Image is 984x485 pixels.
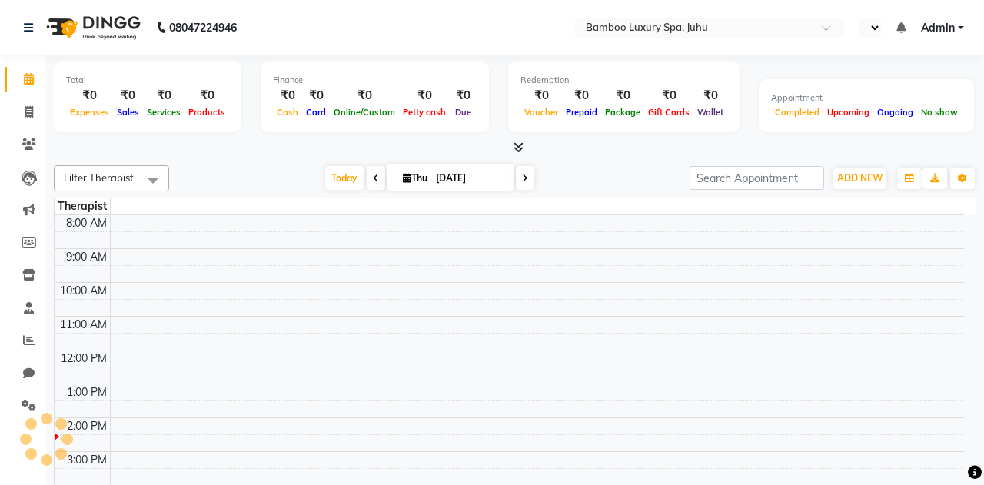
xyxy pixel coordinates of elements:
span: Filter Therapist [64,171,134,184]
span: Services [143,107,184,118]
span: No show [917,107,962,118]
div: Total [66,74,229,87]
div: ₹0 [399,87,450,105]
span: Voucher [520,107,562,118]
span: Wallet [693,107,727,118]
b: 08047224946 [169,6,237,49]
span: Completed [771,107,823,118]
div: ₹0 [520,87,562,105]
span: Petty cash [399,107,450,118]
div: 12:00 PM [58,350,110,367]
span: Today [325,166,364,190]
input: 2025-09-04 [431,167,508,190]
span: Due [451,107,475,118]
span: Ongoing [873,107,917,118]
span: Expenses [66,107,113,118]
div: 10:00 AM [57,283,110,299]
span: Prepaid [562,107,601,118]
span: ADD NEW [837,172,883,184]
button: ADD NEW [833,168,886,189]
div: ₹0 [562,87,601,105]
span: Upcoming [823,107,873,118]
div: Finance [273,74,477,87]
span: Admin [921,20,955,36]
span: Gift Cards [644,107,693,118]
div: Appointment [771,91,962,105]
span: Products [184,107,229,118]
div: ₹0 [184,87,229,105]
div: ₹0 [330,87,399,105]
div: Therapist [55,198,110,214]
div: ₹0 [693,87,727,105]
span: Package [601,107,644,118]
div: ₹0 [143,87,184,105]
div: ₹0 [66,87,113,105]
span: Card [302,107,330,118]
div: ₹0 [113,87,143,105]
span: Thu [399,172,431,184]
div: ₹0 [601,87,644,105]
div: 1:00 PM [64,384,110,400]
div: ₹0 [273,87,302,105]
span: Cash [273,107,302,118]
input: Search Appointment [690,166,824,190]
span: Online/Custom [330,107,399,118]
div: 11:00 AM [57,317,110,333]
div: 2:00 PM [64,418,110,434]
div: 3:00 PM [64,452,110,468]
div: 9:00 AM [63,249,110,265]
span: Sales [113,107,143,118]
img: logo [39,6,145,49]
div: ₹0 [302,87,330,105]
div: 8:00 AM [63,215,110,231]
div: ₹0 [450,87,477,105]
div: ₹0 [644,87,693,105]
div: Redemption [520,74,727,87]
